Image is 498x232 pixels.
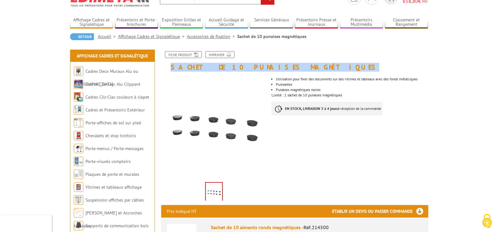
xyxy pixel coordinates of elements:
p: Prix indiqué HT [167,205,197,218]
a: Affichage Cadres et Signalétique [77,53,148,59]
img: Plaques de porte et murales [74,170,83,179]
a: Chevalets et stop trottoirs [85,133,136,138]
img: Vitrines et tableaux affichage [74,182,83,192]
a: Suspension affiches par câbles [85,197,144,203]
h3: Etablir un devis ou passer commande [332,205,428,218]
li: Sachet de 10 punaises magnétiques [237,33,306,40]
div: L'unité : 1 sachet de 10 punaises magnétiques [271,71,433,122]
div: Sachet de 10 aimants ronds magnétiques - [211,224,423,231]
a: Supports de communication bois [85,223,149,229]
a: Fiche produit [165,51,202,58]
img: Porte-menus / Porte-messages [74,144,83,153]
strong: EN STOCK, LIVRAISON 3 à 4 jours [285,106,338,111]
a: Retour [70,33,94,40]
a: Présentoirs Presse et Journaux [295,17,338,28]
p: à réception de la commande [271,102,383,116]
img: Porte-visuels comptoirs [74,157,83,166]
a: Affichage Cadres et Signalétique [118,34,187,39]
img: Cimaises et Accroches tableaux [74,208,83,218]
a: Plaques de porte et murales [85,171,139,177]
a: Porte-affiches de sol sur pied [85,120,141,126]
a: Cadres Clic-Clac couleurs à clapet [85,94,149,100]
a: Porte-menus / Porte-messages [85,146,144,151]
li: Utilisation pour fixer des documents sur des vitrines et tableaux avec des fonds métalliques [276,77,428,81]
img: accessoires_214500_2.jpg [206,183,222,202]
a: [PERSON_NAME] et Accroches tableaux [74,210,142,229]
a: Cadres et Présentoirs Extérieur [85,107,145,113]
a: Cadres Clic-Clac Alu Clippant [85,81,140,87]
a: Exposition Grilles et Panneaux [160,17,203,28]
a: Accessoires de fixation [187,34,237,39]
img: Cadres Deco Muraux Alu ou Bois [74,67,83,76]
a: Présentoirs Multimédia [340,17,383,28]
a: Cadres Deco Muraux Alu ou [GEOGRAPHIC_DATA] [74,68,138,87]
a: Accueil [98,34,118,39]
button: Cookies (fenêtre modale) [476,211,498,232]
img: Cookies (fenêtre modale) [479,213,495,229]
a: Présentoirs et Porte-brochures [115,17,158,28]
img: Cadres Clic-Clac couleurs à clapet [74,92,83,102]
img: Suspension affiches par câbles [74,195,83,205]
img: Chevalets et stop trottoirs [74,131,83,140]
a: Affichage Cadres et Signalétique [70,17,113,28]
li: Punaises magnétiques noires [276,88,428,92]
a: Imprimer [205,51,234,58]
a: Accueil Guidage et Sécurité [205,17,248,28]
li: Puissantes [276,83,428,86]
a: Vitrines et tableaux affichage [85,184,142,190]
a: Porte-visuels comptoirs [85,159,131,164]
span: Réf.214500 [304,224,329,230]
img: Cadres et Présentoirs Extérieur [74,105,83,115]
a: Services Généraux [250,17,293,28]
img: accessoires_214500_2.jpg [161,74,267,180]
img: Porte-affiches de sol sur pied [74,118,83,127]
a: Classement et Rangement [385,17,428,28]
